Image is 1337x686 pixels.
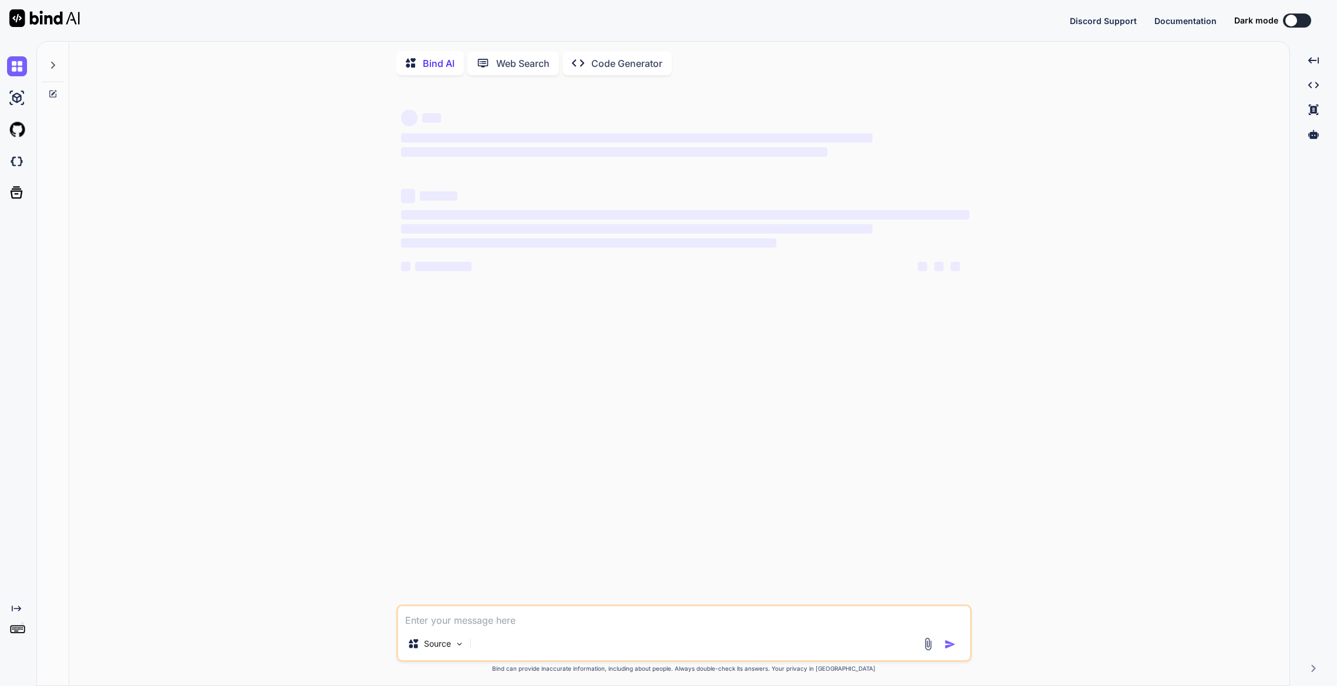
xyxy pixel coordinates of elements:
span: ‌ [415,262,472,271]
img: darkCloudIdeIcon [7,151,27,171]
img: githubLight [7,120,27,140]
span: ‌ [401,224,873,234]
span: ‌ [420,191,457,201]
span: ‌ [918,262,927,271]
span: ‌ [951,262,960,271]
img: attachment [921,637,935,651]
img: chat [7,56,27,76]
span: ‌ [401,262,410,271]
p: Web Search [496,56,550,70]
span: ‌ [934,262,944,271]
span: ‌ [401,110,417,126]
img: ai-studio [7,88,27,108]
p: Code Generator [591,56,662,70]
span: ‌ [401,210,969,219]
span: ‌ [422,113,441,123]
button: Documentation [1154,15,1217,27]
span: ‌ [401,238,776,248]
p: Bind AI [423,56,454,70]
span: Documentation [1154,16,1217,26]
span: ‌ [401,133,873,143]
img: Pick Models [454,639,464,649]
span: Discord Support [1070,16,1137,26]
img: Bind AI [9,9,80,27]
img: icon [944,638,956,650]
span: ‌ [401,147,827,157]
button: Discord Support [1070,15,1137,27]
p: Source [424,638,451,650]
p: Bind can provide inaccurate information, including about people. Always double-check its answers.... [396,664,972,673]
span: Dark mode [1234,15,1278,26]
span: ‌ [401,189,415,203]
